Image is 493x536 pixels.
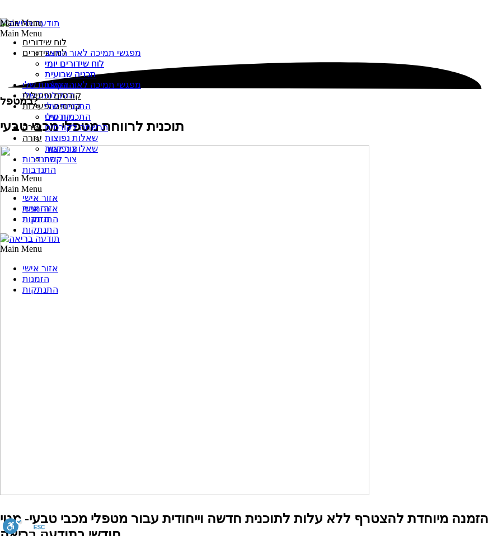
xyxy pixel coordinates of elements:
[45,69,96,79] a: תכניה שבועית
[22,91,81,100] a: קורסים ופעילות
[22,193,58,203] a: אזור אישי
[22,274,49,284] a: הזמנות
[45,48,141,58] a: מפגשי תמיכה לאור המצב
[22,37,67,47] a: לוח שידורים
[45,112,72,121] a: קורסים
[45,144,77,153] a: צור קשר
[22,285,58,294] a: התנתקות
[45,101,91,111] a: התכניות שלי
[22,80,74,90] a: ההקלטות שלי
[45,133,98,143] a: שאלות נפוצות
[22,204,49,213] a: הזמנות
[45,59,104,68] a: לוח שידורים יומי
[22,154,56,164] a: התנדבות
[22,264,58,273] a: אזור אישי
[22,214,58,224] a: התנתקות
[22,123,42,132] a: עזרה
